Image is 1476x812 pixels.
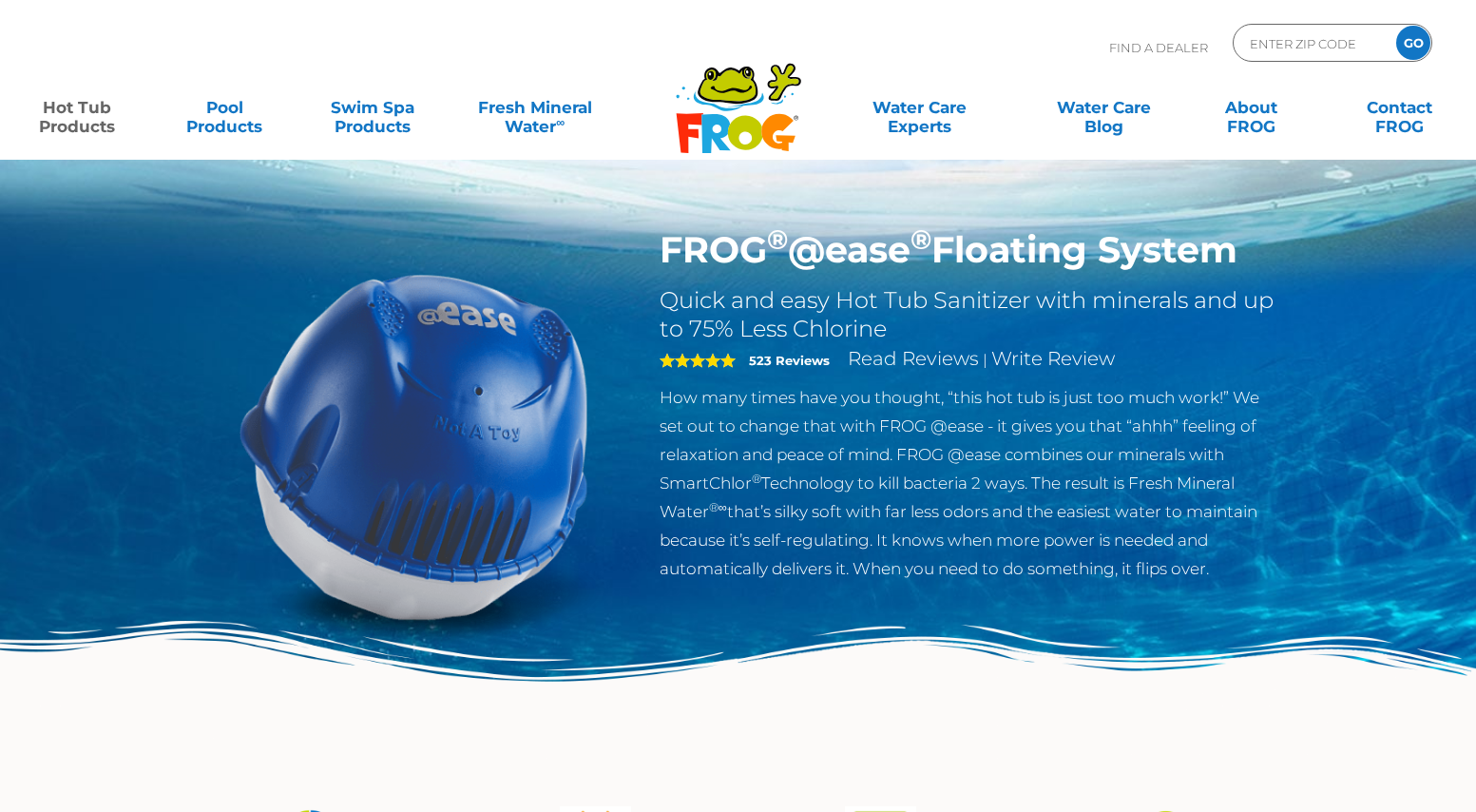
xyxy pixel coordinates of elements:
a: Swim SpaProducts [315,88,430,126]
a: AboutFROG [1194,88,1309,126]
sup: ® [752,472,761,486]
img: hot-tub-product-atease-system.png [197,228,632,664]
h1: FROG @ease Floating System [660,228,1280,272]
a: Fresh MineralWater∞ [463,88,606,126]
a: ContactFROG [1342,88,1457,126]
input: GO [1396,26,1430,60]
span: | [983,351,987,369]
strong: 523 Reviews [749,353,830,368]
span: 5 [660,353,736,368]
a: PoolProducts [167,88,282,126]
a: Write Review [991,347,1115,370]
a: Hot TubProducts [19,88,134,126]
sup: ®∞ [709,500,727,514]
a: Water CareExperts [826,88,1013,126]
sup: ® [911,222,931,256]
p: Find A Dealer [1109,24,1208,71]
h2: Quick and easy Hot Tub Sanitizer with minerals and up to 75% Less Chlorine [660,286,1280,343]
a: Water CareBlog [1046,88,1161,126]
sup: ® [767,222,788,256]
a: Read Reviews [848,347,979,370]
p: How many times have you thought, “this hot tub is just too much work!” We set out to change that ... [660,383,1280,583]
sup: ∞ [556,115,565,129]
img: Frog Products Logo [665,38,812,154]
